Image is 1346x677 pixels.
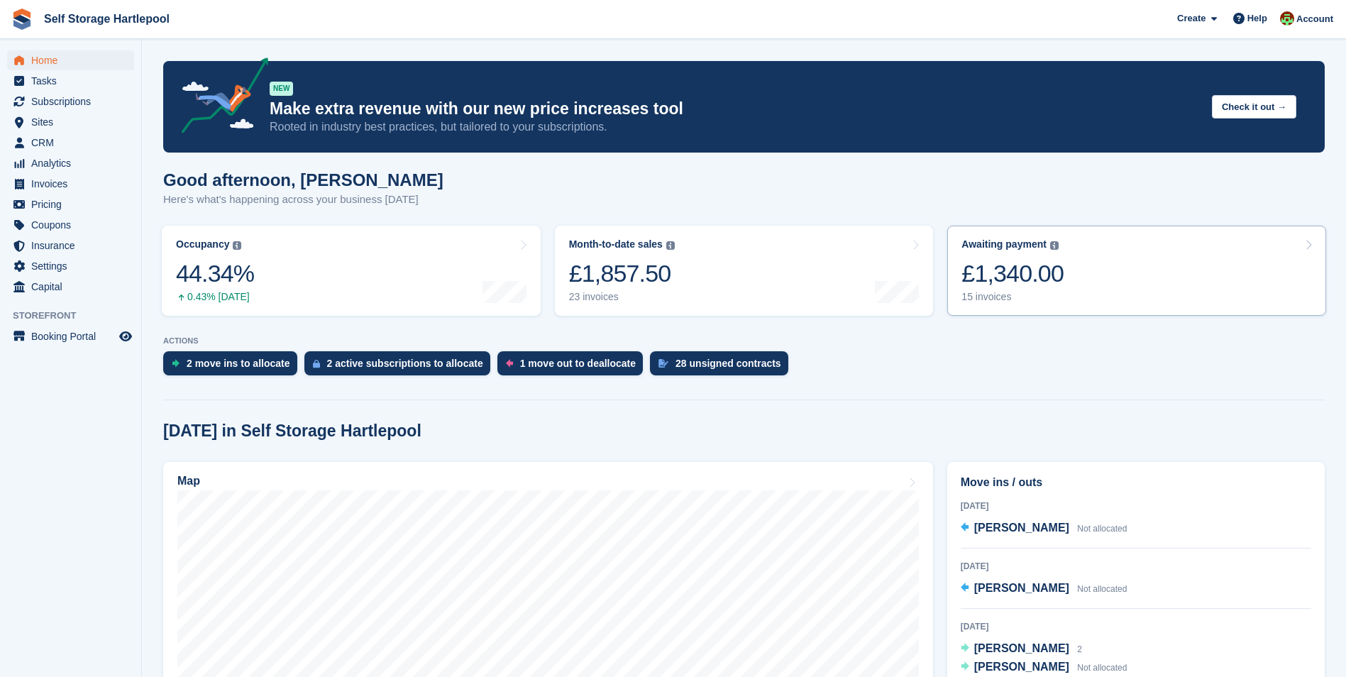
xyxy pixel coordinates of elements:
span: Home [31,50,116,70]
span: Settings [31,256,116,276]
span: Tasks [31,71,116,91]
a: Self Storage Hartlepool [38,7,175,31]
span: Help [1247,11,1267,26]
button: Check it out → [1212,95,1296,119]
a: Preview store [117,328,134,345]
img: move_outs_to_deallocate_icon-f764333ba52eb49d3ac5e1228854f67142a1ed5810a6f6cc68b1a99e826820c5.svg [506,359,513,368]
a: menu [7,71,134,91]
img: icon-info-grey-7440780725fd019a000dd9b08b2336e03edf1995a4989e88bcd33f0948082b44.svg [666,241,675,250]
span: CRM [31,133,116,153]
span: Invoices [31,174,116,194]
a: menu [7,133,134,153]
a: Awaiting payment £1,340.00 15 invoices [947,226,1326,316]
a: 1 move out to deallocate [497,351,650,382]
a: menu [7,174,134,194]
div: 44.34% [176,259,254,288]
span: Not allocated [1077,663,1127,673]
img: icon-info-grey-7440780725fd019a000dd9b08b2336e03edf1995a4989e88bcd33f0948082b44.svg [233,241,241,250]
span: Insurance [31,236,116,255]
a: menu [7,277,134,297]
div: 2 active subscriptions to allocate [327,358,483,369]
a: 2 active subscriptions to allocate [304,351,497,382]
a: menu [7,50,134,70]
span: Account [1296,12,1333,26]
a: [PERSON_NAME] Not allocated [961,580,1127,598]
div: NEW [270,82,293,96]
span: Capital [31,277,116,297]
div: 15 invoices [961,291,1064,303]
a: menu [7,153,134,173]
p: ACTIONS [163,336,1325,346]
a: menu [7,256,134,276]
a: menu [7,92,134,111]
span: Coupons [31,215,116,235]
div: 2 move ins to allocate [187,358,290,369]
span: Sites [31,112,116,132]
div: [DATE] [961,500,1311,512]
a: [PERSON_NAME] 2 [961,640,1082,659]
img: icon-info-grey-7440780725fd019a000dd9b08b2336e03edf1995a4989e88bcd33f0948082b44.svg [1050,241,1059,250]
a: 2 move ins to allocate [163,351,304,382]
span: Not allocated [1077,584,1127,594]
img: price-adjustments-announcement-icon-8257ccfd72463d97f412b2fc003d46551f7dbcb40ab6d574587a9cd5c0d94... [170,57,269,138]
div: 0.43% [DATE] [176,291,254,303]
div: 23 invoices [569,291,675,303]
p: Make extra revenue with our new price increases tool [270,99,1201,119]
span: Booking Portal [31,326,116,346]
a: menu [7,236,134,255]
span: Storefront [13,309,141,323]
span: [PERSON_NAME] [974,661,1069,673]
div: Month-to-date sales [569,238,663,251]
span: 2 [1077,644,1082,654]
div: 1 move out to deallocate [520,358,636,369]
div: £1,857.50 [569,259,675,288]
div: [DATE] [961,620,1311,633]
img: move_ins_to_allocate_icon-fdf77a2bb77ea45bf5b3d319d69a93e2d87916cf1d5bf7949dd705db3b84f3ca.svg [172,359,180,368]
span: [PERSON_NAME] [974,522,1069,534]
span: Create [1177,11,1206,26]
a: menu [7,215,134,235]
span: Pricing [31,194,116,214]
h2: Map [177,475,200,488]
a: [PERSON_NAME] Not allocated [961,519,1127,538]
a: menu [7,112,134,132]
div: [DATE] [961,560,1311,573]
div: Occupancy [176,238,229,251]
span: [PERSON_NAME] [974,582,1069,594]
a: Month-to-date sales £1,857.50 23 invoices [555,226,934,316]
a: menu [7,194,134,214]
div: Awaiting payment [961,238,1047,251]
h2: Move ins / outs [961,474,1311,491]
div: 28 unsigned contracts [675,358,781,369]
span: Subscriptions [31,92,116,111]
img: contract_signature_icon-13c848040528278c33f63329250d36e43548de30e8caae1d1a13099fd9432cc5.svg [658,359,668,368]
h2: [DATE] in Self Storage Hartlepool [163,422,421,441]
a: menu [7,326,134,346]
p: Here's what's happening across your business [DATE] [163,192,443,208]
span: Not allocated [1077,524,1127,534]
div: £1,340.00 [961,259,1064,288]
img: stora-icon-8386f47178a22dfd0bd8f6a31ec36ba5ce8667c1dd55bd0f319d3a0aa187defe.svg [11,9,33,30]
a: Occupancy 44.34% 0.43% [DATE] [162,226,541,316]
h1: Good afternoon, [PERSON_NAME] [163,170,443,189]
a: 28 unsigned contracts [650,351,795,382]
span: [PERSON_NAME] [974,642,1069,654]
img: active_subscription_to_allocate_icon-d502201f5373d7db506a760aba3b589e785aa758c864c3986d89f69b8ff3... [313,359,320,368]
a: [PERSON_NAME] Not allocated [961,659,1127,677]
span: Analytics [31,153,116,173]
img: Woods Removals [1280,11,1294,26]
p: Rooted in industry best practices, but tailored to your subscriptions. [270,119,1201,135]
